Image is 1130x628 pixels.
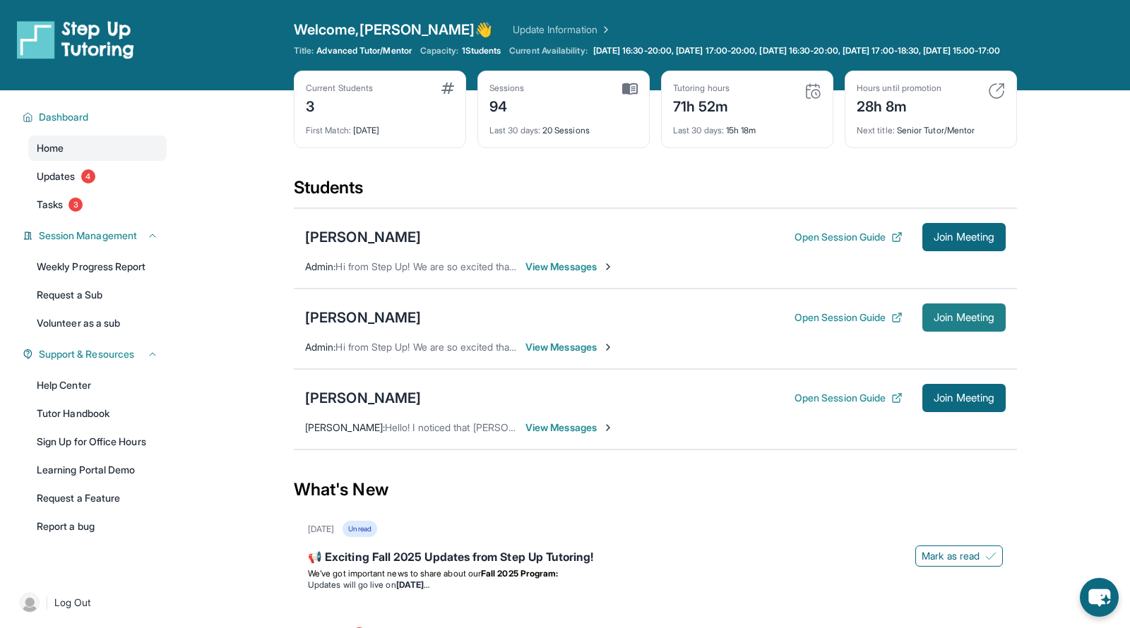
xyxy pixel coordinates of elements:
span: Capacity: [420,45,459,56]
span: Current Availability: [509,45,587,56]
span: Session Management [39,229,137,243]
div: 15h 18m [673,116,821,136]
a: Weekly Progress Report [28,254,167,279]
div: 📢 Exciting Fall 2025 Updates from Step Up Tutoring! [308,548,1003,568]
span: Last 30 days : [489,125,540,135]
span: 4 [81,169,95,183]
span: Home [37,141,64,155]
span: Join Meeting [934,233,994,241]
img: Chevron-Right [602,261,614,272]
span: Tasks [37,198,63,212]
img: card [622,83,638,95]
a: Request a Sub [28,282,167,308]
button: chat-button [1080,578,1119,617]
div: [DATE] [308,524,334,535]
img: Chevron-Right [602,422,614,433]
span: 3 [69,198,83,212]
div: 71h 52m [673,94,730,116]
span: View Messages [525,260,614,274]
span: Admin : [305,341,335,353]
a: Update Information [513,23,612,37]
button: Session Management [33,229,158,243]
a: Home [28,135,167,161]
div: 20 Sessions [489,116,638,136]
button: Dashboard [33,110,158,124]
a: Volunteer as a sub [28,310,167,336]
span: We’ve got important news to share about our [308,568,481,579]
div: Students [294,176,1017,207]
strong: [DATE] [396,579,429,590]
span: Updates [37,169,76,183]
span: [PERSON_NAME] : [305,421,385,433]
div: Sessions [489,83,525,94]
button: Join Meeting [922,223,1006,251]
div: Tutoring hours [673,83,730,94]
span: | [45,594,49,611]
img: user-img [20,593,40,612]
span: Admin : [305,260,335,272]
span: 1 Students [462,45,501,56]
span: Next title : [857,125,895,135]
li: Updates will go live on [308,579,1003,591]
div: Senior Tutor/Mentor [857,116,1005,136]
span: First Match : [306,125,351,135]
div: What's New [294,459,1017,521]
a: [DATE] 16:30-20:00, [DATE] 17:00-20:00, [DATE] 16:30-20:00, [DATE] 17:00-18:30, [DATE] 15:00-17:00 [590,45,1004,56]
img: card [804,83,821,99]
strong: Fall 2025 Program: [481,568,558,579]
button: Join Meeting [922,384,1006,412]
img: logo [17,20,134,59]
div: 94 [489,94,525,116]
img: Mark as read [985,550,997,562]
a: Learning Portal Demo [28,457,167,483]
a: Help Center [28,373,167,398]
a: Sign Up for Office Hours [28,429,167,454]
img: card [441,83,454,94]
span: Welcome, [PERSON_NAME] 👋 [294,20,493,40]
button: Join Meeting [922,303,1006,332]
div: [DATE] [306,116,454,136]
img: card [988,83,1005,99]
span: [DATE] 16:30-20:00, [DATE] 17:00-20:00, [DATE] 16:30-20:00, [DATE] 17:00-18:30, [DATE] 15:00-17:00 [593,45,1001,56]
span: Log Out [54,596,91,610]
a: Tasks3 [28,192,167,217]
span: Join Meeting [934,313,994,322]
div: [PERSON_NAME] [305,388,421,408]
span: Last 30 days : [673,125,724,135]
div: Hours until promotion [857,83,941,94]
a: Request a Feature [28,485,167,511]
div: Unread [343,521,376,537]
img: Chevron-Right [602,342,614,353]
button: Open Session Guide [795,230,903,244]
div: 3 [306,94,373,116]
span: View Messages [525,421,614,435]
div: Current Students [306,83,373,94]
span: Join Meeting [934,394,994,402]
div: 28h 8m [857,94,941,116]
span: Dashboard [39,110,89,124]
button: Open Session Guide [795,310,903,325]
a: |Log Out [14,587,167,618]
span: Mark as read [922,549,980,563]
button: Support & Resources [33,347,158,361]
a: Updates4 [28,164,167,189]
a: Report a bug [28,514,167,539]
span: Support & Resources [39,347,134,361]
button: Open Session Guide [795,391,903,405]
a: Tutor Handbook [28,401,167,426]
button: Mark as read [915,545,1003,567]
span: View Messages [525,340,614,354]
div: [PERSON_NAME] [305,308,421,327]
img: Chevron Right [597,23,612,37]
span: Title: [294,45,314,56]
span: Advanced Tutor/Mentor [316,45,411,56]
div: [PERSON_NAME] [305,227,421,247]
